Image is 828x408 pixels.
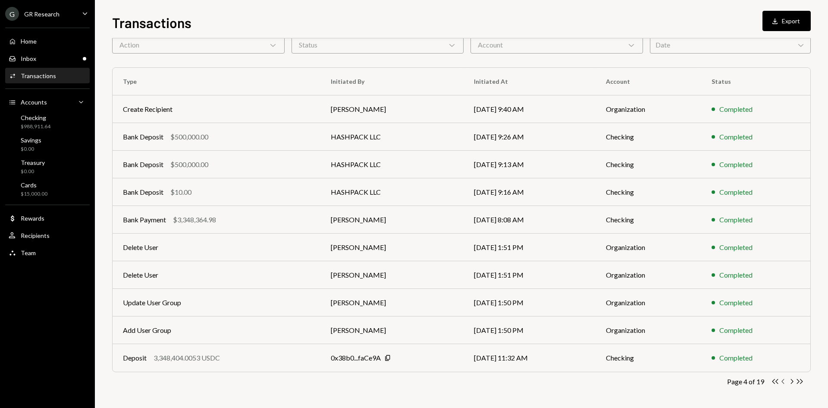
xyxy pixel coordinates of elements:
[596,234,702,261] td: Organization
[464,95,596,123] td: [DATE] 9:40 AM
[701,68,810,95] th: Status
[173,215,216,225] div: $3,348,364.98
[596,344,702,372] td: Checking
[123,159,163,170] div: Bank Deposit
[719,297,753,308] div: Completed
[21,159,45,166] div: Treasury
[5,7,19,21] div: G
[719,132,753,142] div: Completed
[5,179,90,199] a: Cards$15,000.00
[21,190,47,198] div: $15,000.00
[21,123,50,130] div: $988,911.64
[113,316,320,344] td: Add User Group
[464,68,596,95] th: Initiated At
[5,156,90,177] a: Treasury$0.00
[292,36,464,54] div: Status
[320,261,464,289] td: [PERSON_NAME]
[464,206,596,234] td: [DATE] 8:08 AM
[464,234,596,261] td: [DATE] 1:51 PM
[5,68,90,83] a: Transactions
[21,114,50,121] div: Checking
[112,14,191,31] h1: Transactions
[123,215,166,225] div: Bank Payment
[719,159,753,170] div: Completed
[170,187,191,197] div: $10.00
[320,234,464,261] td: [PERSON_NAME]
[719,325,753,335] div: Completed
[596,68,702,95] th: Account
[464,261,596,289] td: [DATE] 1:51 PM
[762,11,811,31] button: Export
[719,353,753,363] div: Completed
[719,242,753,253] div: Completed
[123,187,163,197] div: Bank Deposit
[21,55,36,62] div: Inbox
[320,289,464,316] td: [PERSON_NAME]
[464,344,596,372] td: [DATE] 11:32 AM
[464,123,596,151] td: [DATE] 9:26 AM
[24,10,60,18] div: GR Research
[21,72,56,79] div: Transactions
[154,353,220,363] div: 3,348,404.0053 USDC
[596,95,702,123] td: Organization
[719,104,753,114] div: Completed
[596,123,702,151] td: Checking
[719,215,753,225] div: Completed
[5,210,90,226] a: Rewards
[170,159,208,170] div: $500,000.00
[464,289,596,316] td: [DATE] 1:50 PM
[112,36,285,54] div: Action
[113,261,320,289] td: Delete User
[21,181,47,189] div: Cards
[719,270,753,280] div: Completed
[5,228,90,243] a: Recipients
[320,68,464,95] th: Initiated By
[21,249,36,256] div: Team
[5,111,90,132] a: Checking$988,911.64
[5,33,90,49] a: Home
[464,151,596,178] td: [DATE] 9:13 AM
[21,232,50,239] div: Recipients
[113,234,320,261] td: Delete User
[21,145,41,153] div: $0.00
[113,289,320,316] td: Update User Group
[727,377,764,386] div: Page 4 of 19
[123,353,147,363] div: Deposit
[320,95,464,123] td: [PERSON_NAME]
[320,206,464,234] td: [PERSON_NAME]
[464,178,596,206] td: [DATE] 9:16 AM
[464,316,596,344] td: [DATE] 1:50 PM
[5,134,90,155] a: Savings$0.00
[320,178,464,206] td: HASHPACK LLC
[21,38,37,45] div: Home
[596,151,702,178] td: Checking
[596,206,702,234] td: Checking
[596,261,702,289] td: Organization
[21,168,45,175] div: $0.00
[5,51,90,66] a: Inbox
[21,98,47,106] div: Accounts
[170,132,208,142] div: $500,000.00
[650,36,811,54] div: Date
[470,36,643,54] div: Account
[5,245,90,260] a: Team
[596,289,702,316] td: Organization
[320,123,464,151] td: HASHPACK LLC
[719,187,753,197] div: Completed
[320,151,464,178] td: HASHPACK LLC
[113,68,320,95] th: Type
[320,316,464,344] td: [PERSON_NAME]
[331,353,381,363] div: 0x38b0...faCe9A
[596,316,702,344] td: Organization
[21,136,41,144] div: Savings
[596,178,702,206] td: Checking
[113,95,320,123] td: Create Recipient
[5,94,90,110] a: Accounts
[123,132,163,142] div: Bank Deposit
[21,215,44,222] div: Rewards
